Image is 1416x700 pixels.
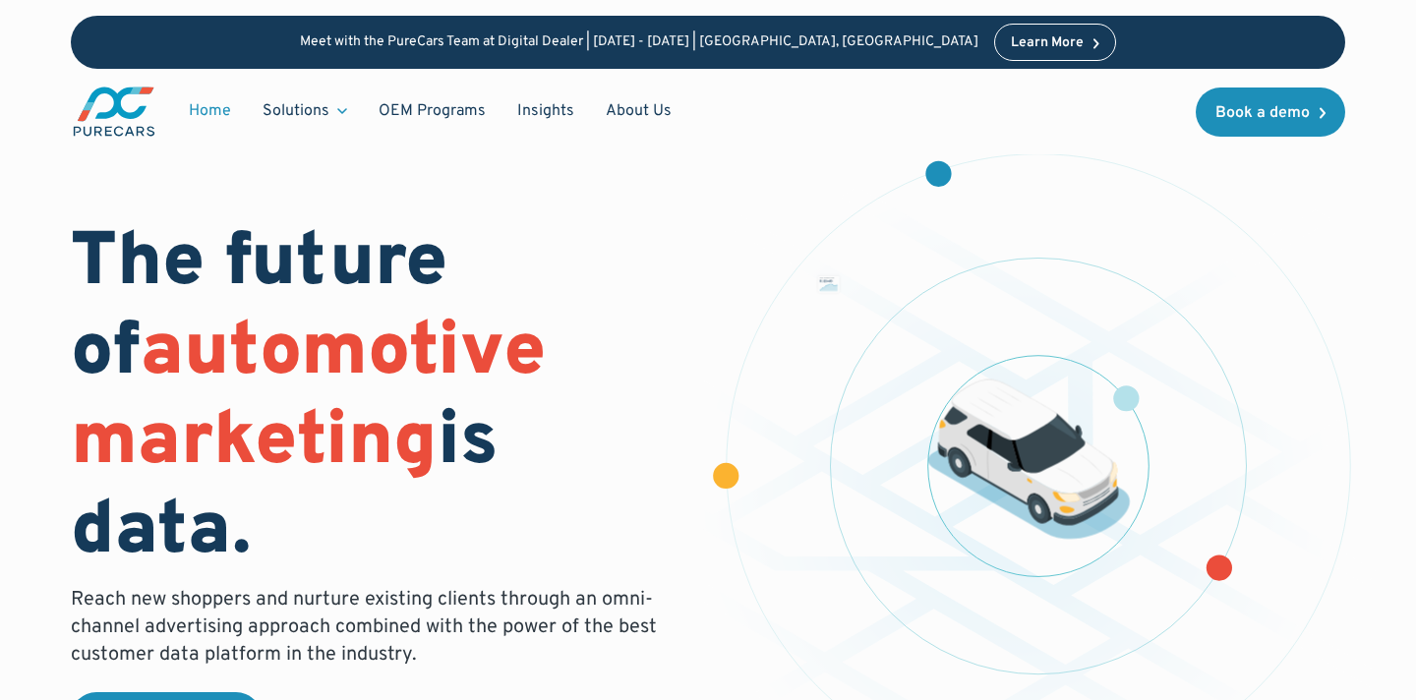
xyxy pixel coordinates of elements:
a: OEM Programs [363,92,501,130]
p: Reach new shoppers and nurture existing clients through an omni-channel advertising approach comb... [71,586,669,669]
div: Learn More [1011,36,1084,50]
img: chart showing monthly dealership revenue of $7m [818,276,839,293]
a: main [71,85,157,139]
div: Solutions [263,100,329,122]
div: Book a demo [1215,105,1310,121]
a: Home [173,92,247,130]
img: purecars logo [71,85,157,139]
a: Insights [501,92,590,130]
span: automotive marketing [71,307,546,491]
h1: The future of is data. [71,220,684,579]
img: illustration of a vehicle [928,379,1131,539]
a: Book a demo [1196,87,1345,137]
a: About Us [590,92,687,130]
a: Learn More [994,24,1116,61]
div: Solutions [247,92,363,130]
p: Meet with the PureCars Team at Digital Dealer | [DATE] - [DATE] | [GEOGRAPHIC_DATA], [GEOGRAPHIC_... [300,34,978,51]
